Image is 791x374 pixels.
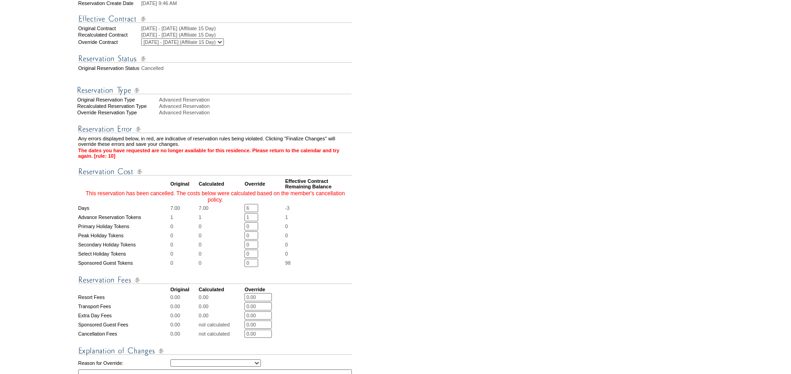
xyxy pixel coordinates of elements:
td: Calculated [199,178,244,189]
img: Explanation of Changes [78,345,352,357]
td: Any errors displayed below, in red, are indicative of reservation rules being violated. Clicking ... [78,136,352,147]
td: 0.00 [170,302,198,310]
td: Cancellation Fees [78,330,170,338]
td: 0 [199,259,244,267]
td: Recalculated Contract [78,32,140,37]
td: not calculated [199,321,244,329]
td: 0 [199,222,244,230]
td: Transport Fees [78,302,170,310]
td: Original Reservation Status [78,65,140,71]
div: Original Reservation Type [77,97,158,102]
td: This reservation has been cancelled. The costs below were calculated based on the member's cancel... [78,190,352,203]
span: 0 [285,242,288,247]
td: Primary Holiday Tokens [78,222,170,230]
td: Calculated [199,287,244,292]
td: Override [244,178,284,189]
td: 0 [170,259,198,267]
img: Reservation Status [78,53,352,64]
td: Sponsored Guest Fees [78,321,170,329]
td: Effective Contract Remaining Balance [285,178,352,189]
td: Days [78,204,170,212]
td: Sponsored Guest Tokens [78,259,170,267]
td: Reason for Override: [78,358,170,369]
td: 0.00 [199,302,244,310]
img: Reservation Type [77,85,351,96]
span: -3 [285,205,289,211]
td: 7.00 [170,204,198,212]
td: 0 [199,231,244,240]
td: The dates you have requested are no longer available for this residence. Please return to the cal... [78,148,352,159]
td: 0 [199,250,244,258]
td: [DATE] - [DATE] (Affiliate 15 Day) [141,32,352,37]
div: Advanced Reservation [159,110,353,115]
td: 0.00 [199,293,244,301]
td: 7.00 [199,204,244,212]
td: Secondary Holiday Tokens [78,240,170,249]
td: 0.00 [170,330,198,338]
td: Override [244,287,284,292]
img: Reservation Errors [78,123,352,135]
span: 0 [285,224,288,229]
img: Effective Contract [78,13,352,25]
td: 1 [199,213,244,221]
td: 0.00 [199,311,244,320]
td: Original Contract [78,26,140,31]
td: 1 [170,213,198,221]
td: 0 [170,231,198,240]
td: Resort Fees [78,293,170,301]
td: Advance Reservation Tokens [78,213,170,221]
td: Override Contract [78,38,140,46]
td: Select Holiday Tokens [78,250,170,258]
td: 0 [170,222,198,230]
td: 0 [170,250,198,258]
span: 98 [285,260,291,266]
div: Recalculated Reservation Type [77,103,158,109]
div: Override Reservation Type [77,110,158,115]
td: 0.00 [170,293,198,301]
td: 0 [170,240,198,249]
span: 0 [285,233,288,238]
td: 0.00 [170,321,198,329]
span: 1 [285,214,288,220]
img: Reservation Cost [78,166,352,177]
td: [DATE] 9:46 AM [141,0,352,6]
img: Reservation Fees [78,274,352,286]
td: 0.00 [170,311,198,320]
td: [DATE] - [DATE] (Affiliate 15 Day) [141,26,352,31]
td: Original [170,178,198,189]
td: Original [170,287,198,292]
div: Advanced Reservation [159,103,353,109]
td: Peak Holiday Tokens [78,231,170,240]
div: Advanced Reservation [159,97,353,102]
td: 0 [199,240,244,249]
td: not calculated [199,330,244,338]
td: Cancelled [141,65,352,71]
td: Extra Day Fees [78,311,170,320]
td: Reservation Create Date [78,0,140,6]
span: 0 [285,251,288,256]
